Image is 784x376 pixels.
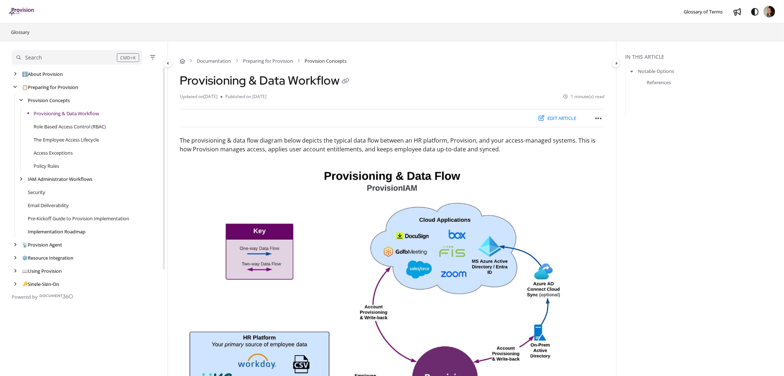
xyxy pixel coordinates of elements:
span: Glossary of Terms [684,8,723,15]
li: Updated on [DATE] [180,93,221,100]
a: Preparing for Provision [22,84,78,91]
a: Access Exceptions [34,149,73,156]
button: Filter [148,53,157,62]
div: CMD+K [117,53,139,62]
img: brand logo [9,8,35,16]
span: 📖 [22,268,28,274]
img: lkanen@provisioniam.com [764,6,775,18]
span: 📋 [22,84,28,90]
span: ℹ️ [22,71,28,77]
a: Documentation [197,57,231,65]
li: Published on [DATE] [221,93,267,100]
a: Preparing for Provision [243,57,293,65]
a: Home [180,57,185,65]
a: References [647,79,671,86]
a: Project logo [9,8,35,16]
a: The Employee Access Lifecycle [34,136,99,143]
a: Powered by Document360 - opens in a new tab [12,292,73,301]
div: arrow [12,84,19,91]
span: Powered by [12,293,38,301]
button: Category toggle [612,59,621,67]
a: IAM Administrator Workflows [28,175,92,183]
span: Provision Concepts [305,57,347,65]
button: Edit article [534,112,581,124]
div: Search [25,54,42,62]
li: 1 minute(s) read [563,93,604,100]
span: 🔑 [22,281,28,287]
h1: Provisioning & Data Workflow [180,73,351,88]
div: arrow [12,241,19,248]
button: Article more options [593,112,604,124]
button: arrow [628,67,635,75]
a: Resource Integration [22,254,73,261]
a: Glossary [10,28,30,36]
p: The provisioning & data flow diagram below depicts the typical data flow between an HR platform, ... [180,136,604,154]
span: ⚙️ [22,255,28,261]
a: Email Deliverability [28,202,69,209]
a: Provisioning & Data Workflow [34,110,99,117]
a: About Provision [22,70,63,78]
a: Notable Options [638,67,674,75]
button: Category toggle [164,59,172,67]
img: Document360 [39,294,73,299]
div: arrow [12,71,19,78]
div: arrow [18,176,25,183]
a: Whats new [731,6,743,18]
a: Role Based Access Control (RBAC) [34,123,106,130]
div: arrow [12,281,19,288]
a: Policy Rules [34,162,59,170]
a: Implementation Roadmap [28,228,85,235]
div: In this article [625,53,781,61]
a: Single-Sign-On [22,280,59,288]
button: Search [12,50,142,65]
a: Security [28,189,45,196]
a: Using Provision [22,267,62,275]
button: Copy link of Provisioning & Data Workflow [340,76,351,88]
button: Theme options [749,6,761,18]
a: Provision Agent [22,241,62,248]
span: 📡 [22,241,28,248]
div: arrow [18,97,25,104]
div: arrow [12,268,19,275]
a: Pre-Kickoff Guide to Provision Implementation [28,215,129,222]
a: Provision Concepts [28,97,70,104]
div: arrow [12,255,19,261]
